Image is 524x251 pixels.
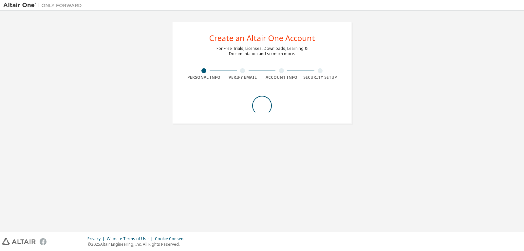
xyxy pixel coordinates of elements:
div: Verify Email [223,75,262,80]
div: Cookie Consent [155,236,189,241]
div: Privacy [87,236,107,241]
div: Security Setup [301,75,340,80]
img: Altair One [3,2,85,9]
img: facebook.svg [40,238,47,245]
div: Personal Info [184,75,223,80]
img: altair_logo.svg [2,238,36,245]
div: For Free Trials, Licenses, Downloads, Learning & Documentation and so much more. [216,46,308,56]
div: Account Info [262,75,301,80]
p: © 2025 Altair Engineering, Inc. All Rights Reserved. [87,241,189,247]
div: Website Terms of Use [107,236,155,241]
div: Create an Altair One Account [209,34,315,42]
